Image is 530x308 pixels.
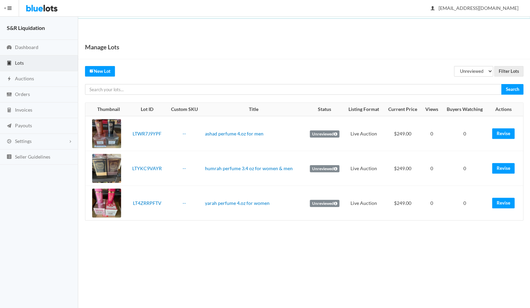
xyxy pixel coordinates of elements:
[89,68,94,73] ion-icon: create
[15,76,34,81] span: Auctions
[15,91,30,97] span: Orders
[442,186,488,221] td: 0
[202,103,305,116] th: Title
[205,131,263,136] a: ashad perfume 4.oz for men
[205,165,293,171] a: humrah perfume 3.4 oz for women & men
[442,116,488,151] td: 0
[383,103,422,116] th: Current Price
[183,131,186,136] a: --
[488,103,523,116] th: Actions
[310,200,339,207] label: Unreviewed
[344,186,383,221] td: Live Auction
[501,84,523,95] input: Search
[132,165,162,171] a: LTYKC9VAYR
[6,154,13,160] ion-icon: list box
[167,103,202,116] th: Custom SKU
[205,200,270,206] a: yarah perfume 4.oz for women
[422,186,442,221] td: 0
[6,60,13,67] ion-icon: clipboard
[492,198,514,208] a: Revise
[133,131,161,136] a: LTWR7J9YPF
[344,151,383,186] td: Live Auction
[310,165,339,173] label: Unreviewed
[6,139,13,145] ion-icon: cog
[15,123,32,128] span: Payouts
[422,151,442,186] td: 0
[15,107,32,113] span: Invoices
[6,76,13,82] ion-icon: flash
[6,123,13,129] ion-icon: paper plane
[422,103,442,116] th: Views
[429,5,436,12] ion-icon: person
[15,44,38,50] span: Dashboard
[494,66,523,77] input: Filter Lots
[85,84,501,95] input: Search your lots...
[6,92,13,98] ion-icon: cash
[422,116,442,151] td: 0
[310,130,339,138] label: Unreviewed
[431,5,518,11] span: [EMAIL_ADDRESS][DOMAIN_NAME]
[442,151,488,186] td: 0
[344,103,383,116] th: Listing Format
[85,66,115,77] a: createNew Lot
[344,116,383,151] td: Live Auction
[85,103,128,116] th: Thumbnail
[15,138,32,144] span: Settings
[15,60,24,66] span: Lots
[6,45,13,51] ion-icon: speedometer
[383,186,422,221] td: $249.00
[128,103,167,116] th: Lot ID
[6,107,13,114] ion-icon: calculator
[305,103,344,116] th: Status
[383,151,422,186] td: $249.00
[133,200,161,206] a: LT4ZRRPFTV
[383,116,422,151] td: $249.00
[442,103,488,116] th: Buyers Watching
[183,200,186,206] a: --
[183,165,186,171] a: --
[85,42,119,52] h1: Manage Lots
[7,25,45,31] strong: S&R Liquidation
[15,154,50,160] span: Seller Guidelines
[492,128,514,139] a: Revise
[492,163,514,174] a: Revise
